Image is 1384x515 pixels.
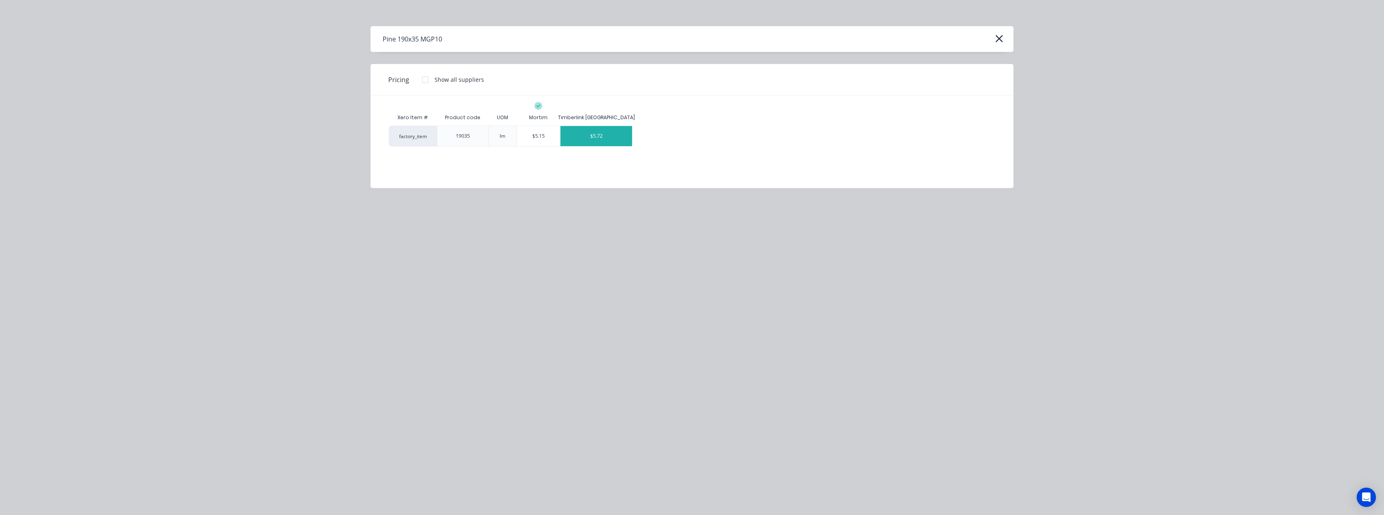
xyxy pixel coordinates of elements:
[500,132,505,140] div: lm
[456,132,470,140] div: 19035
[439,108,487,128] div: Product code
[389,110,437,126] div: Xero Item #
[435,75,484,84] div: Show all suppliers
[388,75,409,85] span: Pricing
[383,34,442,44] div: Pine 190x35 MGP10
[389,126,437,147] div: factory_item
[517,126,560,146] div: $5.15
[1357,488,1376,507] div: Open Intercom Messenger
[490,108,515,128] div: UOM
[529,114,548,121] div: Mortim
[558,114,635,121] div: Timberlink [GEOGRAPHIC_DATA]
[560,126,632,146] div: $5.72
